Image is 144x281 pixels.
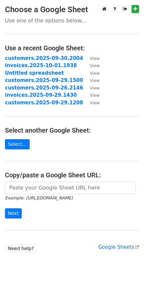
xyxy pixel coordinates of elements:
a: Select... [5,139,30,149]
small: View [90,93,100,98]
h4: Use a recent Google Sheet: [5,44,139,52]
p: Use one of the options below... [5,17,139,24]
a: invoices.2025-10-01.1938 [5,63,77,68]
a: View [83,70,100,76]
a: View [83,63,100,68]
a: customers.2025-09-30.2004 [5,55,83,61]
small: View [90,56,100,61]
a: View [83,55,100,61]
a: Need help? [5,243,37,254]
a: Untitled spreadsheet [5,70,64,76]
a: View [83,85,100,91]
a: invoices.2025-09-29.1430 [5,92,77,98]
a: customers.2025-09-29.1208 [5,100,83,106]
small: View [90,100,100,105]
h3: Choose a Google Sheet [5,5,139,14]
a: customers.2025-09-26.2146 [5,85,83,91]
small: View [90,71,100,76]
small: View [90,63,100,68]
a: View [83,77,100,83]
small: View [90,78,100,83]
input: Paste your Google Sheet URL here [5,182,136,194]
h4: Copy/paste a Google Sheet URL: [5,171,139,179]
small: Example: [URL][DOMAIN_NAME] [5,195,72,200]
small: View [90,86,100,90]
h4: Select another Google Sheet: [5,126,139,134]
a: Google Sheets [98,244,139,250]
a: View [83,100,100,106]
input: Next [5,208,22,218]
a: View [83,92,100,98]
a: customers.2025-09-29.1500 [5,77,83,83]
